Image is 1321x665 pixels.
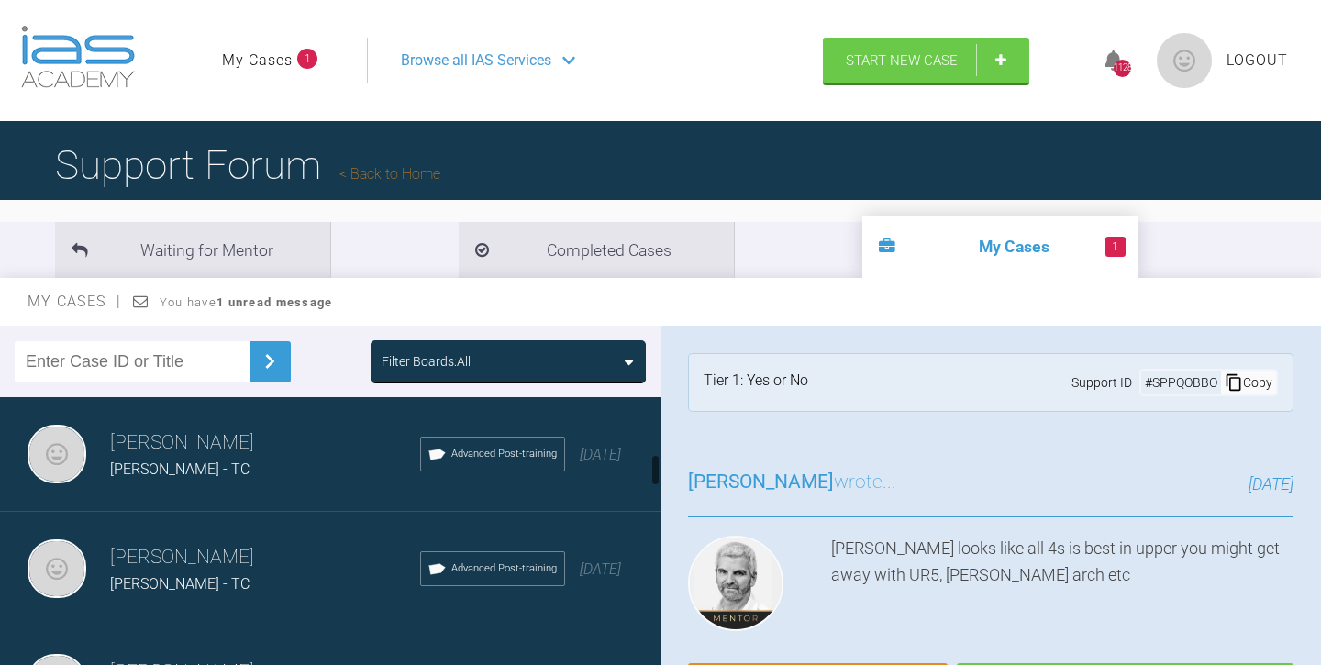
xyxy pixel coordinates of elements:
[846,52,958,69] span: Start New Case
[1105,237,1126,257] span: 1
[688,471,834,493] span: [PERSON_NAME]
[1227,49,1288,72] a: Logout
[1221,371,1276,394] div: Copy
[1114,60,1131,77] div: 1128
[28,425,86,483] img: Tom Crotty
[15,341,250,382] input: Enter Case ID or Title
[1141,372,1221,393] div: # SPPQOBBO
[28,539,86,598] img: Tom Crotty
[580,560,621,578] span: [DATE]
[216,295,332,309] strong: 1 unread message
[1249,474,1293,493] span: [DATE]
[580,446,621,463] span: [DATE]
[255,347,284,376] img: chevronRight.28bd32b0.svg
[297,49,317,69] span: 1
[110,575,250,593] span: [PERSON_NAME] - TC
[459,222,734,278] li: Completed Cases
[110,460,250,478] span: [PERSON_NAME] - TC
[1157,33,1212,88] img: profile.png
[55,222,330,278] li: Waiting for Mentor
[688,467,896,498] h3: wrote...
[862,216,1138,278] li: My Cases
[451,560,557,577] span: Advanced Post-training
[222,49,293,72] a: My Cases
[451,446,557,462] span: Advanced Post-training
[688,536,783,631] img: Ross Hobson
[21,26,135,88] img: logo-light.3e3ef733.png
[55,133,440,197] h1: Support Forum
[160,295,333,309] span: You have
[382,351,471,371] div: Filter Boards: All
[831,536,1293,638] div: [PERSON_NAME] looks like all 4s is best in upper you might get away with UR5, [PERSON_NAME] arch etc
[401,49,551,72] span: Browse all IAS Services
[339,165,440,183] a: Back to Home
[110,427,420,459] h3: [PERSON_NAME]
[704,369,808,396] div: Tier 1: Yes or No
[1071,372,1132,393] span: Support ID
[28,293,122,310] span: My Cases
[823,38,1029,83] a: Start New Case
[110,542,420,573] h3: [PERSON_NAME]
